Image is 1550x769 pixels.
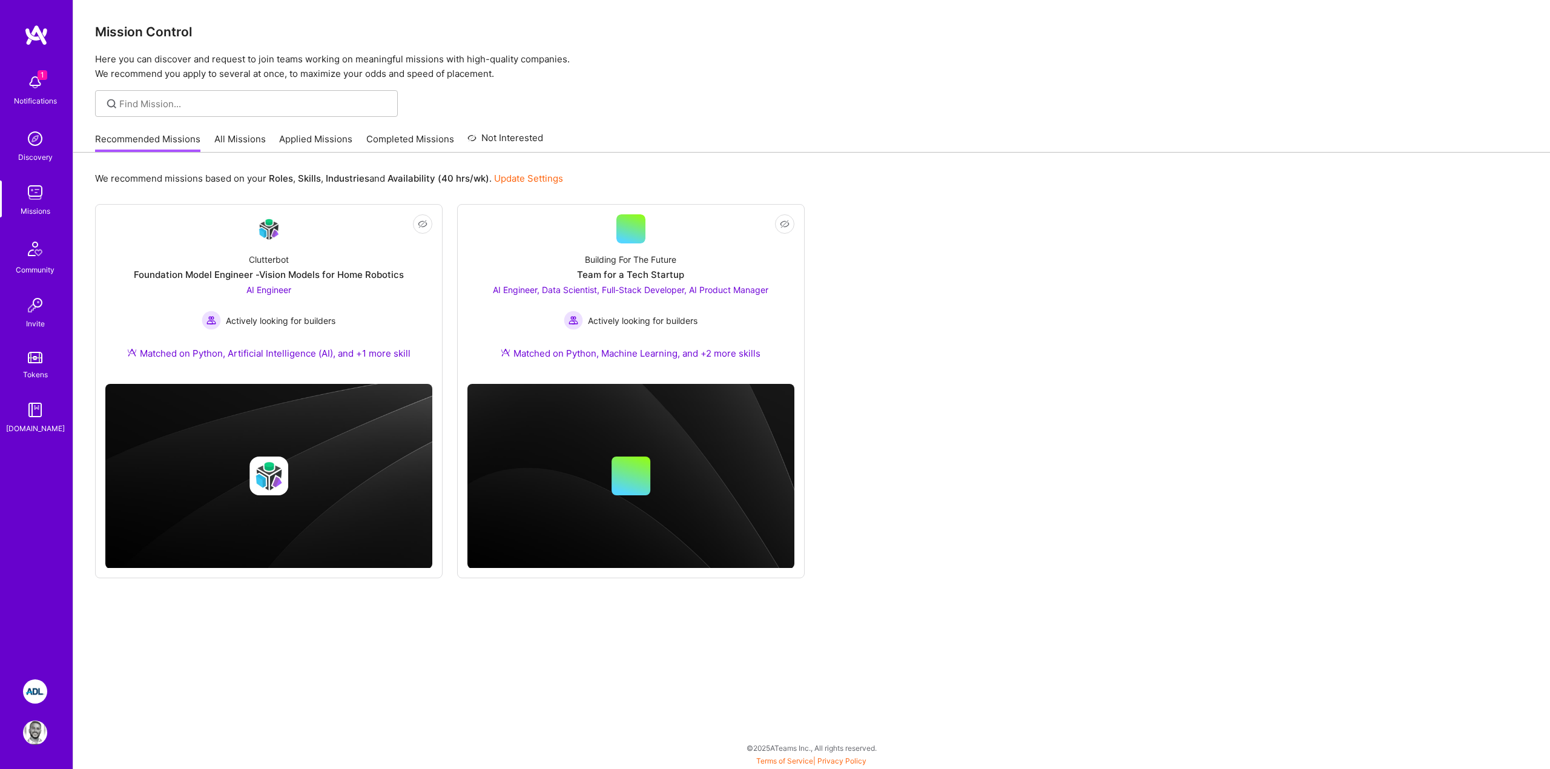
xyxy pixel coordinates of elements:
img: cover [105,384,432,569]
p: Here you can discover and request to join teams working on meaningful missions with high-quality ... [95,52,1528,81]
img: teamwork [23,180,47,205]
img: guide book [23,398,47,422]
img: Community [21,234,50,263]
a: User Avatar [20,721,50,745]
div: Matched on Python, Machine Learning, and +2 more skills [501,347,760,360]
img: Actively looking for builders [202,311,221,330]
img: Actively looking for builders [564,311,583,330]
img: Company Logo [254,215,283,243]
b: Availability (40 hrs/wk) [387,173,489,184]
a: Update Settings [494,173,563,184]
p: We recommend missions based on your , , and . [95,172,563,185]
i: icon SearchGrey [105,97,119,111]
b: Industries [326,173,369,184]
img: Ateam Purple Icon [127,348,137,357]
img: discovery [23,127,47,151]
b: Skills [298,173,321,184]
i: icon EyeClosed [418,219,427,229]
img: cover [467,384,794,569]
img: Company logo [249,457,288,495]
span: 1 [38,70,47,80]
div: Clutterbot [249,253,289,266]
div: [DOMAIN_NAME] [6,422,65,435]
a: Building For The FutureTeam for a Tech StartupAI Engineer, Data Scientist, Full-Stack Developer, ... [467,214,794,374]
div: Building For The Future [585,253,676,266]
div: Notifications [14,94,57,107]
img: User Avatar [23,721,47,745]
div: Team for a Tech Startup [577,268,684,281]
b: Roles [269,173,293,184]
img: bell [23,70,47,94]
a: Not Interested [467,131,543,153]
a: Company LogoClutterbotFoundation Model Engineer -Vision Models for Home RoboticsAI Engineer Activ... [105,214,432,374]
i: icon EyeClosed [780,219,790,229]
div: Matched on Python, Artificial Intelligence (AI), and +1 more skill [127,347,411,360]
img: Ateam Purple Icon [501,348,510,357]
img: logo [24,24,48,46]
a: All Missions [214,133,266,153]
img: ADL: Technology Modernization Sprint 1 [23,679,47,704]
span: | [756,756,866,765]
span: AI Engineer, Data Scientist, Full-Stack Developer, AI Product Manager [493,285,768,295]
div: © 2025 ATeams Inc., All rights reserved. [73,733,1550,763]
a: Applied Missions [279,133,352,153]
div: Discovery [18,151,53,163]
a: ADL: Technology Modernization Sprint 1 [20,679,50,704]
div: Foundation Model Engineer -Vision Models for Home Robotics [134,268,404,281]
div: Invite [26,317,45,330]
a: Terms of Service [756,756,813,765]
div: Missions [21,205,50,217]
a: Privacy Policy [817,756,866,765]
input: Find Mission... [119,97,389,110]
h3: Mission Control [95,24,1528,39]
a: Recommended Missions [95,133,200,153]
img: Invite [23,293,47,317]
a: Completed Missions [366,133,454,153]
div: Tokens [23,368,48,381]
span: AI Engineer [246,285,291,295]
div: Community [16,263,54,276]
span: Actively looking for builders [226,314,335,327]
span: Actively looking for builders [588,314,697,327]
img: tokens [28,352,42,363]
